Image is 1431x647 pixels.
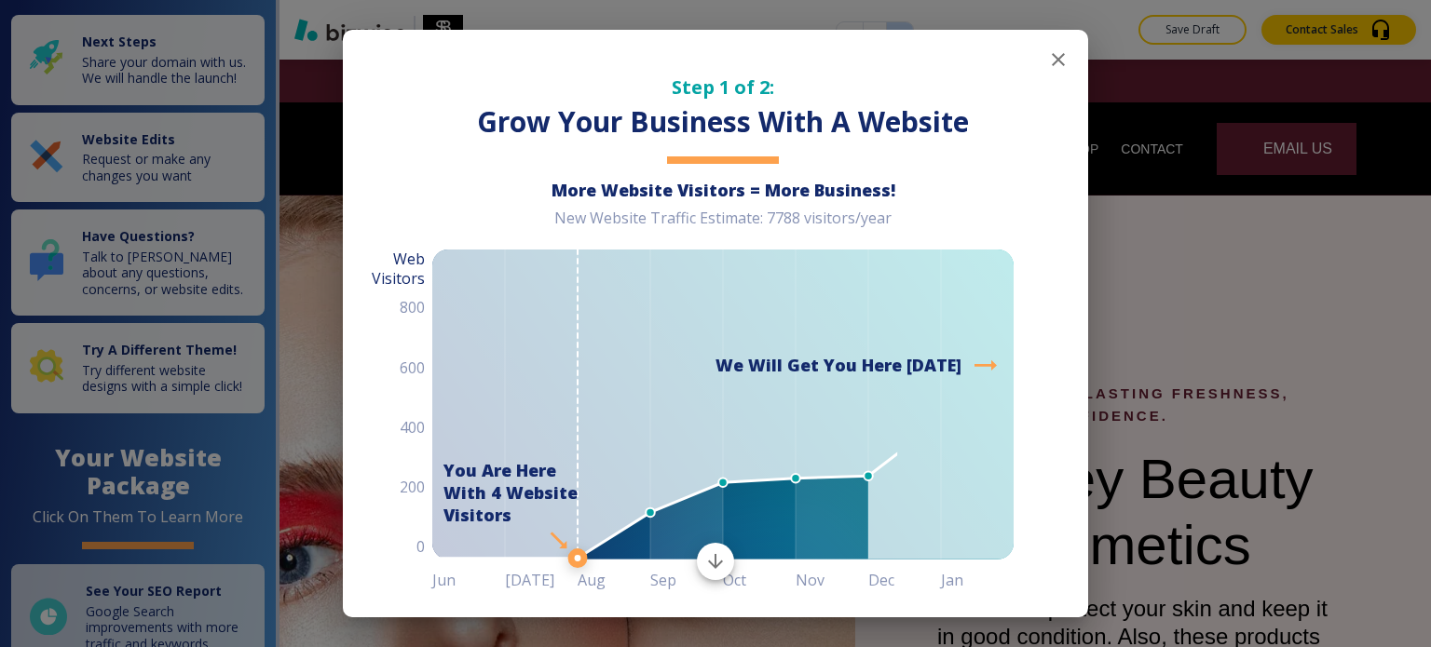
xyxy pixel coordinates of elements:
div: New Website Traffic Estimate: 7788 visitors/year [432,209,1014,243]
h3: Grow Your Business With A Website [432,103,1014,142]
button: Scroll to bottom [697,543,734,580]
h6: Oct [723,567,796,593]
h6: [DATE] [505,567,578,593]
h6: Nov [796,567,868,593]
h6: Sep [650,567,723,593]
h6: More Website Visitors = More Business! [432,179,1014,201]
h6: Jan [941,567,1014,593]
h6: Dec [868,567,941,593]
h6: Aug [578,567,650,593]
h6: Jun [432,567,505,593]
h5: Step 1 of 2: [432,74,1014,100]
